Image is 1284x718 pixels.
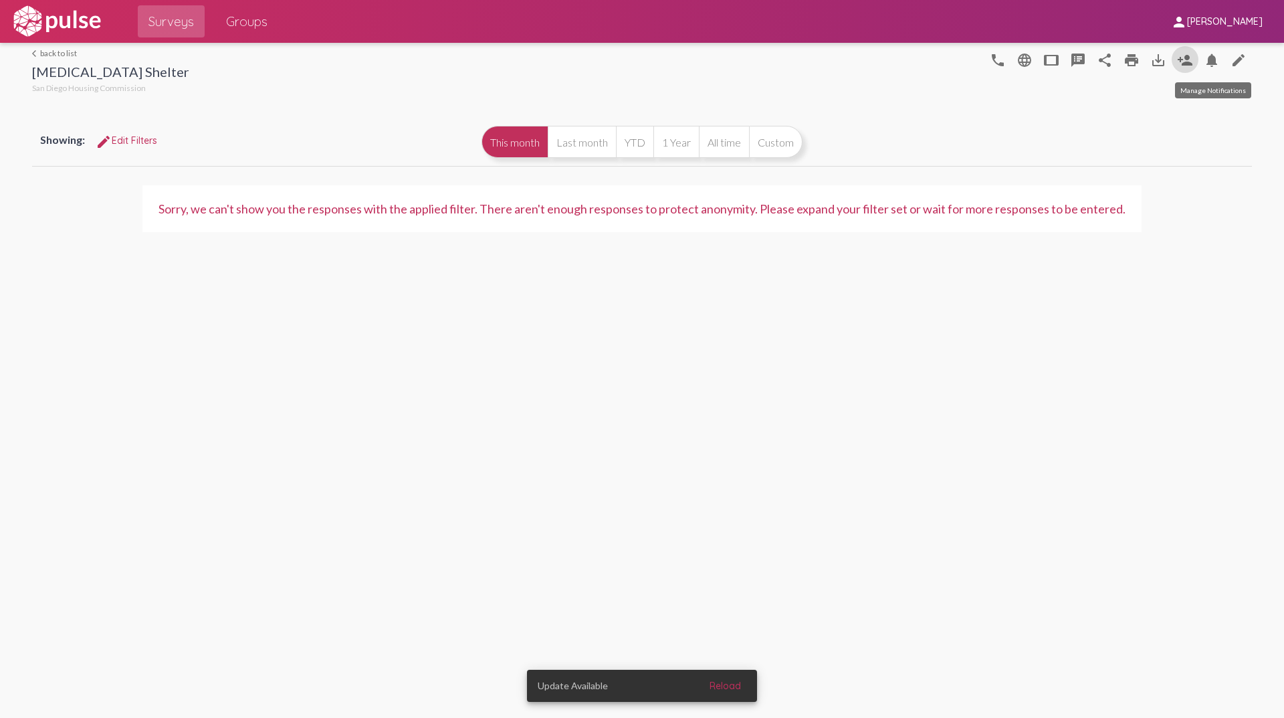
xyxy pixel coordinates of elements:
[32,50,40,58] mat-icon: arrow_back_ios
[1150,52,1166,68] mat-icon: Download
[1177,52,1193,68] mat-icon: Person
[990,52,1006,68] mat-icon: language
[215,5,278,37] a: Groups
[1225,46,1252,73] a: language
[96,134,157,147] span: Edit Filters
[699,126,749,158] button: All time
[616,126,653,158] button: YTD
[984,46,1011,73] button: language
[749,126,802,158] button: Custom
[40,133,85,146] span: Showing:
[1091,46,1118,73] button: Share
[226,9,267,33] span: Groups
[1038,46,1065,73] button: tablet
[1172,46,1198,73] button: Person
[1160,9,1273,33] button: [PERSON_NAME]
[548,126,616,158] button: Last month
[32,48,189,58] a: back to list
[1016,52,1033,68] mat-icon: language
[653,126,699,158] button: 1 Year
[1230,52,1247,68] mat-icon: language
[699,674,752,698] button: Reload
[1204,52,1220,68] mat-icon: Bell
[1043,52,1059,68] mat-icon: tablet
[148,9,194,33] span: Surveys
[1187,16,1263,28] span: [PERSON_NAME]
[11,5,103,38] img: white-logo.svg
[138,5,205,37] a: Surveys
[32,83,146,93] span: San Diego Housing Commission
[1198,46,1225,73] button: Bell
[481,126,548,158] button: This month
[1097,52,1113,68] mat-icon: Share
[538,679,608,693] span: Update Available
[1145,46,1172,73] button: Download
[96,134,112,150] mat-icon: Edit Filters
[1011,46,1038,73] button: language
[85,128,168,153] button: Edit FiltersEdit Filters
[1171,14,1187,30] mat-icon: person
[32,64,189,83] div: [MEDICAL_DATA] Shelter
[158,201,1126,216] div: Sorry, we can't show you the responses with the applied filter. There aren't enough responses to ...
[710,680,741,692] span: Reload
[1070,52,1086,68] mat-icon: speaker_notes
[1118,46,1145,73] a: print
[1065,46,1091,73] button: speaker_notes
[1123,52,1140,68] mat-icon: print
